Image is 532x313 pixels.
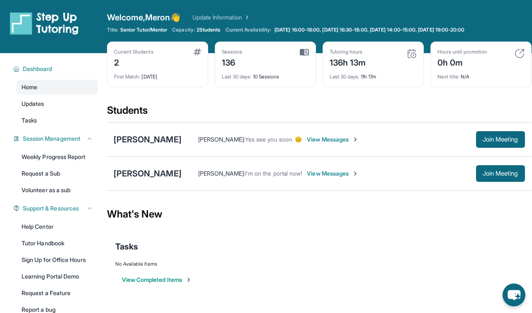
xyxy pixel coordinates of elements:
[22,83,37,91] span: Home
[198,170,245,177] span: [PERSON_NAME] :
[114,55,153,68] div: 2
[107,27,119,33] span: Title:
[273,27,466,33] a: [DATE] 16:00-18:00, [DATE] 16:30-18:00, [DATE] 14:00-15:00, [DATE] 19:00-20:00
[115,261,523,267] div: No Available Items
[107,12,181,23] span: Welcome, Meron 👋
[330,73,360,80] span: Last 30 days :
[197,27,221,33] span: 2 Students
[17,166,98,181] a: Request a Sub
[107,104,532,122] div: Students
[17,219,98,234] a: Help Center
[19,204,93,213] button: Support & Resources
[17,236,98,251] a: Tutor Handbook
[242,13,250,22] img: Chevron Right
[222,68,309,80] div: 10 Sessions
[17,183,98,198] a: Volunteer as a sub
[17,269,98,284] a: Learning Portal Demo
[476,131,525,148] button: Join Meeting
[23,134,80,143] span: Session Management
[114,134,182,145] div: [PERSON_NAME]
[222,49,243,55] div: Sessions
[122,276,192,284] button: View Completed Items
[114,49,153,55] div: Current Students
[192,13,250,22] a: Update Information
[245,170,302,177] span: I'm on the portal now!
[245,136,302,143] span: Yes see you soon. 😊
[407,49,417,59] img: card
[222,55,243,68] div: 136
[307,169,359,178] span: View Messages
[503,284,525,306] button: chat-button
[437,73,460,80] span: Next title :
[17,96,98,111] a: Updates
[226,27,271,33] span: Current Availability:
[352,170,359,177] img: Chevron-Right
[107,196,532,232] div: What's New
[19,65,93,73] button: Dashboard
[17,286,98,301] a: Request a Feature
[114,73,141,80] span: First Match :
[437,55,487,68] div: 0h 0m
[515,49,525,59] img: card
[10,12,79,35] img: logo
[330,68,417,80] div: 11h 17m
[17,80,98,95] a: Home
[17,149,98,164] a: Weekly Progress Report
[330,49,366,55] div: Tutoring hours
[22,100,44,108] span: Updates
[222,73,252,80] span: Last 30 days :
[17,252,98,267] a: Sign Up for Office Hours
[307,135,359,144] span: View Messages
[437,49,487,55] div: Hours until promotion
[22,116,37,125] span: Tasks
[483,137,518,142] span: Join Meeting
[114,168,182,179] div: [PERSON_NAME]
[352,136,359,143] img: Chevron-Right
[275,27,464,33] span: [DATE] 16:00-18:00, [DATE] 16:30-18:00, [DATE] 14:00-15:00, [DATE] 19:00-20:00
[23,204,79,213] span: Support & Resources
[483,171,518,176] span: Join Meeting
[437,68,525,80] div: N/A
[330,55,366,68] div: 136h 13m
[19,134,93,143] button: Session Management
[23,65,52,73] span: Dashboard
[300,49,309,56] img: card
[115,241,138,252] span: Tasks
[172,27,195,33] span: Capacity:
[194,49,201,55] img: card
[17,113,98,128] a: Tasks
[476,165,525,182] button: Join Meeting
[120,27,167,33] span: Senior Tutor/Mentor
[114,68,201,80] div: [DATE]
[198,136,245,143] span: [PERSON_NAME] :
